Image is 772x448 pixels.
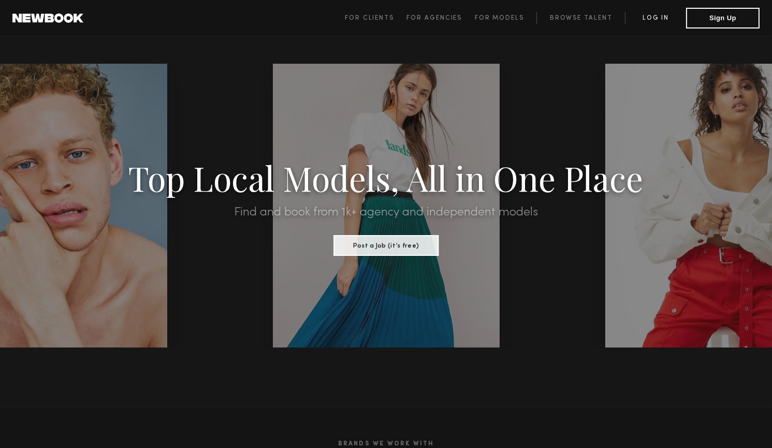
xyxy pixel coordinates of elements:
span: For Agencies [406,15,462,21]
a: For Agencies [406,12,474,24]
h2: Find and book from 1k+ agency and independent models [58,206,714,219]
h1: Top Local Models, All in One Place [58,162,714,194]
button: Post a Job (it’s free) [333,235,439,256]
a: For Clients [345,12,406,24]
a: Log in [625,12,686,24]
a: Post a Job (it’s free) [333,239,439,250]
a: Browse Talent [536,12,625,24]
button: Sign Up [686,8,760,28]
a: For Models [475,12,537,24]
span: For Models [475,15,524,21]
span: For Clients [345,15,394,21]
